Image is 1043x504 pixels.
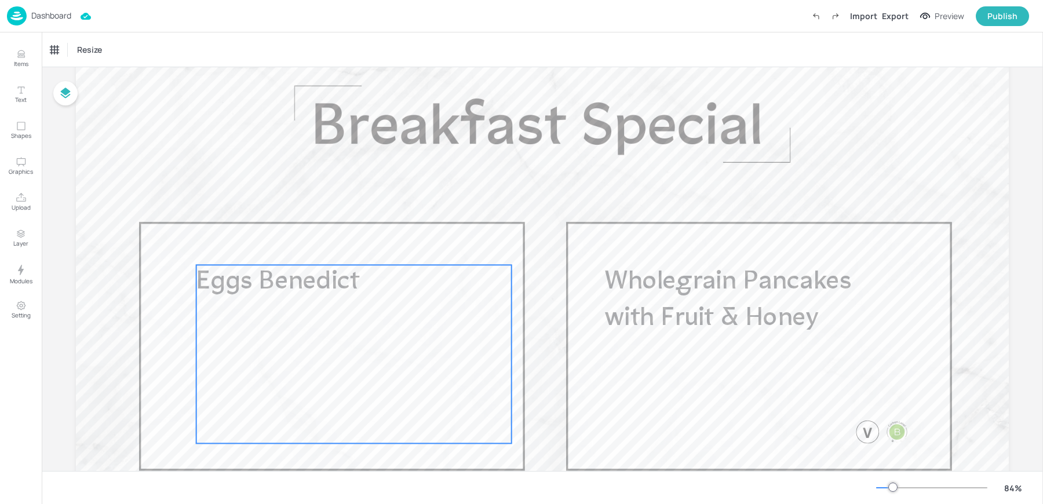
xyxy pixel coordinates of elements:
div: 84 % [999,482,1027,494]
img: logo-86c26b7e.jpg [7,6,27,25]
span: Wholegrain Pancakes with Fruit & Honey [604,269,851,331]
div: Export [882,10,909,22]
div: Preview [935,10,964,23]
div: Import [850,10,877,22]
label: Undo (Ctrl + Z) [806,6,826,26]
div: Publish [987,10,1018,23]
button: Publish [976,6,1029,26]
span: Eggs Benedict [196,269,360,295]
p: Dashboard [31,12,71,20]
label: Redo (Ctrl + Y) [826,6,845,26]
span: Resize [75,43,104,56]
button: Preview [913,8,971,25]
